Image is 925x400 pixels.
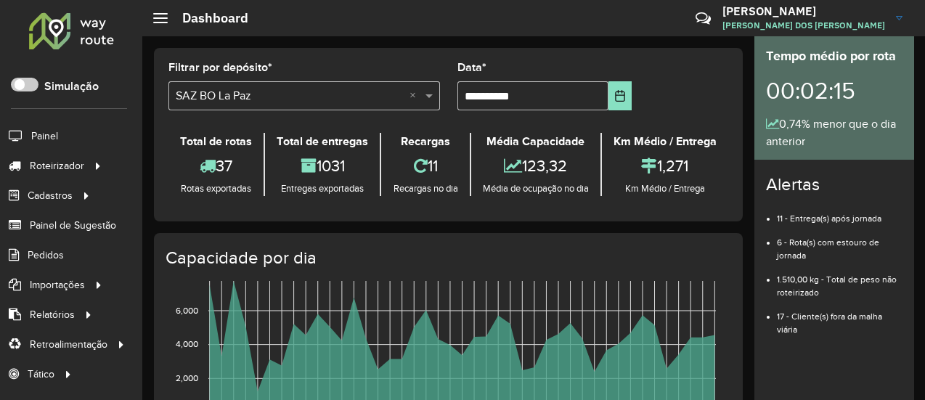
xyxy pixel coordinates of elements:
div: 1031 [269,150,376,181]
div: Tempo médio por rota [766,46,902,66]
div: 0,74% menor que o dia anterior [766,115,902,150]
div: 1,271 [606,150,725,181]
text: 6,000 [176,306,198,315]
div: Recargas no dia [385,181,465,196]
div: Recargas [385,133,465,150]
span: Clear all [409,87,422,105]
span: Painel de Sugestão [30,218,116,233]
div: Média de ocupação no dia [475,181,597,196]
li: 11 - Entrega(s) após jornada [777,201,902,225]
text: 2,000 [176,373,198,383]
span: Painel [31,128,58,144]
text: 4,000 [176,340,198,349]
h3: [PERSON_NAME] [722,4,885,18]
h4: Capacidade por dia [166,248,728,269]
div: Total de entregas [269,133,376,150]
div: 00:02:15 [766,66,902,115]
li: 6 - Rota(s) com estouro de jornada [777,225,902,262]
label: Data [457,59,486,76]
div: Total de rotas [172,133,260,150]
div: 11 [385,150,465,181]
li: 17 - Cliente(s) fora da malha viária [777,299,902,336]
span: Cadastros [28,188,73,203]
label: Simulação [44,78,99,95]
h4: Alertas [766,174,902,195]
div: Rotas exportadas [172,181,260,196]
span: Relatórios [30,307,75,322]
span: Importações [30,277,85,293]
span: Roteirizador [30,158,84,174]
span: Retroalimentação [30,337,107,352]
span: Tático [28,367,54,382]
h2: Dashboard [168,10,248,26]
span: Pedidos [28,248,64,263]
button: Choose Date [608,81,632,110]
div: Km Médio / Entrega [606,181,725,196]
div: Km Médio / Entrega [606,133,725,150]
div: Entregas exportadas [269,181,376,196]
a: Contato Rápido [688,3,719,34]
label: Filtrar por depósito [168,59,272,76]
span: [PERSON_NAME] DOS [PERSON_NAME] [722,19,885,32]
div: 37 [172,150,260,181]
li: 1.510,00 kg - Total de peso não roteirizado [777,262,902,299]
div: Média Capacidade [475,133,597,150]
div: 123,32 [475,150,597,181]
